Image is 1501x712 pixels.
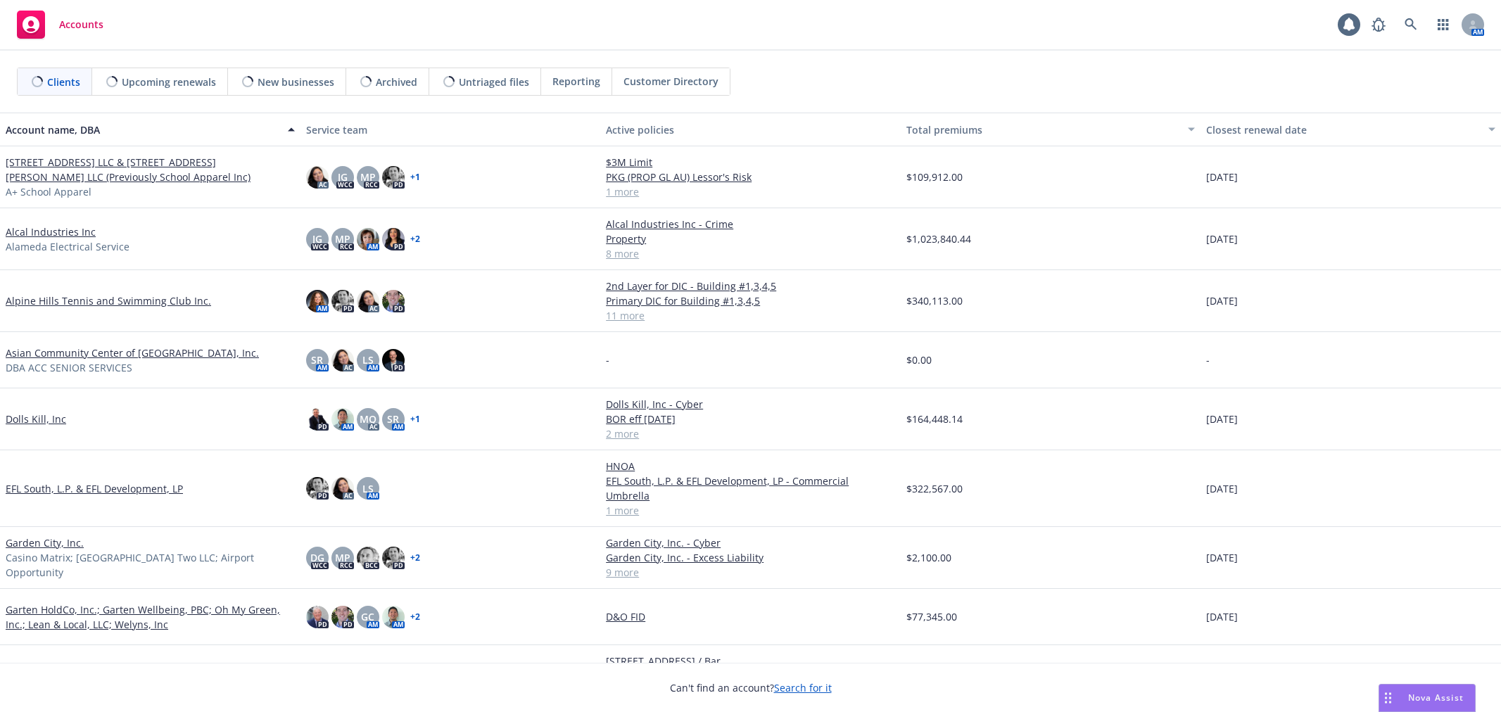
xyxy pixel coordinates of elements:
[310,550,324,565] span: DG
[6,602,295,632] a: Garten HoldCo, Inc.; Garten Wellbeing, PBC; Oh My Green, Inc.; Lean & Local, LLC; Welyns, Inc
[606,170,895,184] a: PKG (PROP GL AU) Lessor's Risk
[1206,293,1238,308] span: [DATE]
[606,535,895,550] a: Garden City, Inc. - Cyber
[1206,609,1238,624] span: [DATE]
[1206,412,1238,426] span: [DATE]
[331,349,354,371] img: photo
[6,360,132,375] span: DBA ACC SENIOR SERVICES
[382,228,405,250] img: photo
[362,352,374,367] span: LS
[6,293,211,308] a: Alpine Hills Tennis and Swimming Club Inc.
[1397,11,1425,39] a: Search
[1206,481,1238,496] span: [DATE]
[1206,170,1238,184] span: [DATE]
[606,654,895,668] a: [STREET_ADDRESS] / Bar
[1206,550,1238,565] span: [DATE]
[6,412,66,426] a: Dolls Kill, Inc
[6,224,96,239] a: Alcal Industries Inc
[312,231,322,246] span: JG
[606,473,895,503] a: EFL South, L.P. & EFL Development, LP - Commercial Umbrella
[6,481,183,496] a: EFL South, L.P. & EFL Development, LP
[606,217,895,231] a: Alcal Industries Inc - Crime
[606,503,895,518] a: 1 more
[306,122,595,137] div: Service team
[258,75,334,89] span: New businesses
[306,166,329,189] img: photo
[410,235,420,243] a: + 2
[338,170,348,184] span: JG
[6,155,295,184] a: [STREET_ADDRESS] LLC & [STREET_ADDRESS][PERSON_NAME] LLC (Previously School Apparel Inc)
[901,113,1201,146] button: Total premiums
[906,231,971,246] span: $1,023,840.44
[606,352,609,367] span: -
[1206,352,1210,367] span: -
[606,184,895,199] a: 1 more
[360,412,376,426] span: MQ
[382,547,405,569] img: photo
[357,547,379,569] img: photo
[382,166,405,189] img: photo
[906,170,963,184] span: $109,912.00
[122,75,216,89] span: Upcoming renewals
[906,550,951,565] span: $2,100.00
[552,74,600,89] span: Reporting
[606,293,895,308] a: Primary DIC for Building #1,3,4,5
[362,481,374,496] span: LS
[906,352,932,367] span: $0.00
[382,290,405,312] img: photo
[606,565,895,580] a: 9 more
[600,113,901,146] button: Active policies
[6,535,84,550] a: Garden City, Inc.
[606,609,895,624] a: D&O FID
[670,680,832,695] span: Can't find an account?
[606,397,895,412] a: Dolls Kill, Inc - Cyber
[47,75,80,89] span: Clients
[606,246,895,261] a: 8 more
[606,459,895,473] a: HNOA
[331,606,354,628] img: photo
[606,279,895,293] a: 2nd Layer for DIC - Building #1,3,4,5
[906,412,963,426] span: $164,448.14
[606,122,895,137] div: Active policies
[1379,684,1476,712] button: Nova Assist
[1206,231,1238,246] span: [DATE]
[376,75,417,89] span: Archived
[306,290,329,312] img: photo
[11,5,109,44] a: Accounts
[1429,11,1457,39] a: Switch app
[306,477,329,500] img: photo
[311,352,323,367] span: SR
[382,349,405,371] img: photo
[410,415,420,424] a: + 1
[357,290,379,312] img: photo
[6,550,295,580] span: Casino Matrix; [GEOGRAPHIC_DATA] Two LLC; Airport Opportunity
[357,228,379,250] img: photo
[606,231,895,246] a: Property
[774,681,832,694] a: Search for it
[6,239,129,254] span: Alameda Electrical Service
[459,75,529,89] span: Untriaged files
[606,155,895,170] a: $3M Limit
[1379,685,1397,711] div: Drag to move
[906,293,963,308] span: $340,113.00
[6,184,91,199] span: A+ School Apparel
[410,554,420,562] a: + 2
[6,345,259,360] a: Asian Community Center of [GEOGRAPHIC_DATA], Inc.
[606,308,895,323] a: 11 more
[382,606,405,628] img: photo
[361,609,374,624] span: GC
[331,290,354,312] img: photo
[623,74,718,89] span: Customer Directory
[1408,692,1464,704] span: Nova Assist
[410,173,420,182] a: + 1
[59,19,103,30] span: Accounts
[906,609,957,624] span: $77,345.00
[300,113,601,146] button: Service team
[1206,122,1480,137] div: Closest renewal date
